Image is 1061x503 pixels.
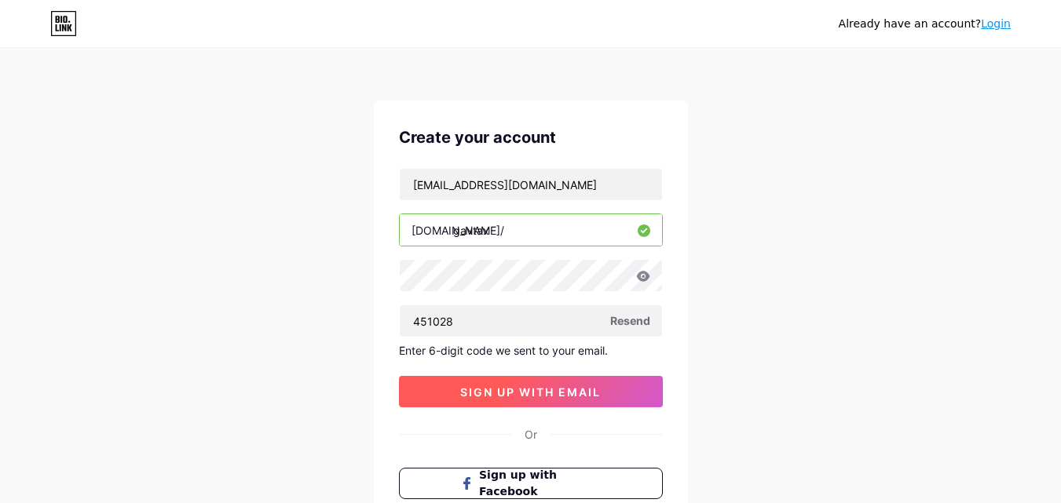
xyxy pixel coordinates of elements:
[525,426,537,443] div: Or
[399,376,663,407] button: sign up with email
[839,16,1011,32] div: Already have an account?
[400,214,662,246] input: username
[400,169,662,200] input: Email
[400,305,662,337] input: Paste login code
[399,468,663,499] button: Sign up with Facebook
[479,467,601,500] span: Sign up with Facebook
[399,344,663,357] div: Enter 6-digit code we sent to your email.
[610,312,650,329] span: Resend
[460,385,601,399] span: sign up with email
[981,17,1011,30] a: Login
[412,222,504,239] div: [DOMAIN_NAME]/
[399,126,663,149] div: Create your account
